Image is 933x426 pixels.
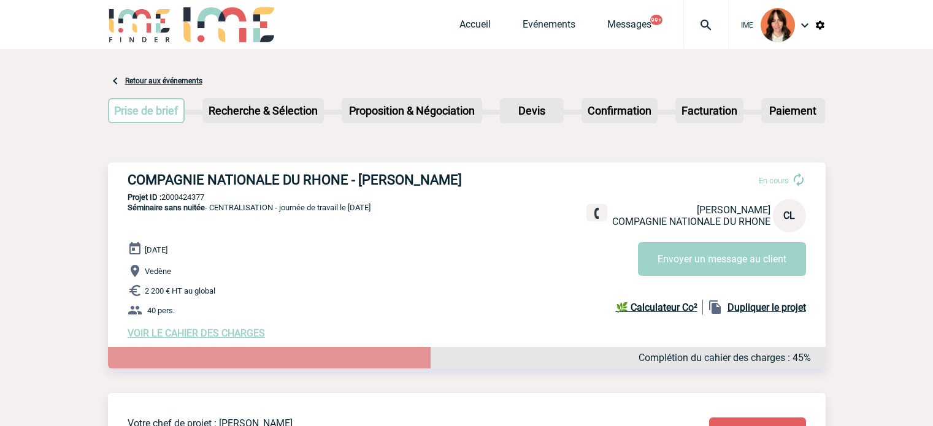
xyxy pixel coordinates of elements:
span: COMPAGNIE NATIONALE DU RHONE [612,216,770,227]
p: Prise de brief [109,99,184,122]
button: 99+ [650,15,662,25]
a: Messages [607,18,651,36]
span: [DATE] [145,245,167,254]
span: - CENTRALISATION - journée de travail le [DATE] [128,203,371,212]
span: 2 200 € HT au global [145,286,215,295]
b: Projet ID : [128,192,161,202]
span: IME [741,21,753,29]
p: Devis [501,99,562,122]
h3: COMPAGNIE NATIONALE DU RHONE - [PERSON_NAME] [128,172,496,188]
span: Séminaire sans nuitée [128,203,205,212]
p: Proposition & Négociation [343,99,481,122]
a: Accueil [459,18,491,36]
a: VOIR LE CAHIER DES CHARGES [128,327,265,339]
b: Dupliquer le projet [728,302,806,313]
a: 🌿 Calculateur Co² [616,300,703,314]
a: Retour aux événements [125,77,202,85]
img: file_copy-black-24dp.png [708,300,723,314]
p: Facturation [677,99,742,122]
img: fixe.png [591,208,602,219]
p: Confirmation [583,99,656,122]
img: 94396-2.png [761,8,795,42]
button: Envoyer un message au client [638,242,806,276]
img: IME-Finder [108,7,172,42]
p: 2000424377 [108,192,826,202]
b: 🌿 Calculateur Co² [616,302,697,313]
span: Vedène [145,267,171,276]
span: [PERSON_NAME] [697,204,770,216]
span: En cours [759,176,789,185]
span: 40 pers. [147,306,175,315]
p: Paiement [762,99,824,122]
a: Evénements [523,18,575,36]
p: Recherche & Sélection [204,99,323,122]
span: CL [783,210,795,221]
